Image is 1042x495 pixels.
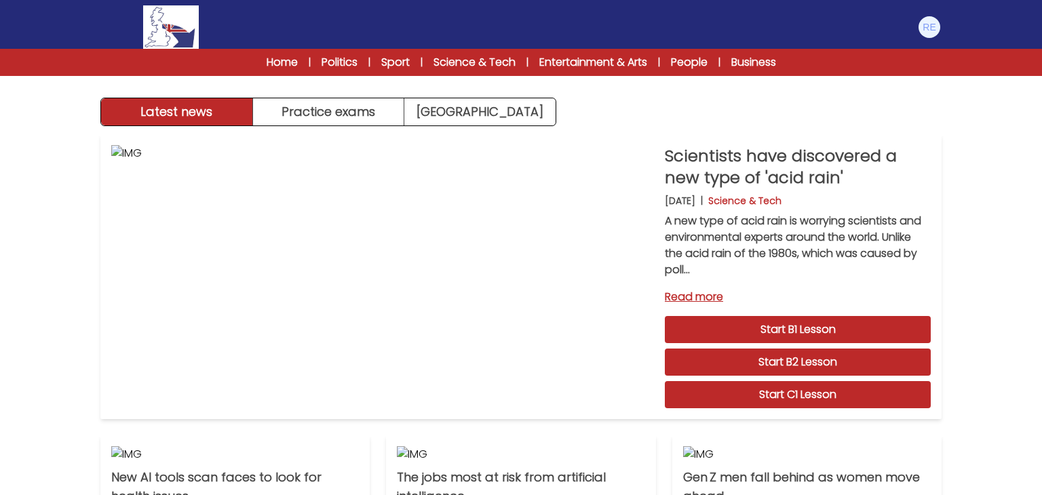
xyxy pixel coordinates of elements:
img: IMG [111,145,654,408]
a: Start C1 Lesson [665,381,931,408]
a: Politics [322,54,358,71]
a: Start B2 Lesson [665,349,931,376]
a: Read more [665,289,931,305]
b: | [701,194,703,207]
span: | [718,56,720,69]
a: Home [267,54,298,71]
a: Start B1 Lesson [665,316,931,343]
p: Science & Tech [708,194,781,207]
a: Entertainment & Arts [539,54,647,71]
p: Scientists have discovered a new type of 'acid rain' [665,145,931,189]
a: Science & Tech [433,54,516,71]
button: Latest news [101,98,253,125]
img: Riccardo Erroi [919,16,940,38]
a: Business [731,54,776,71]
a: [GEOGRAPHIC_DATA] [404,98,556,125]
span: | [309,56,311,69]
span: | [658,56,660,69]
img: IMG [397,446,644,462]
img: IMG [683,446,931,462]
span: | [421,56,423,69]
img: Logo [143,5,199,49]
p: [DATE] [665,194,695,207]
img: IMG [111,446,359,462]
button: Practice exams [253,98,405,125]
a: Logo [100,5,242,49]
p: A new type of acid rain is worrying scientists and environmental experts around the world. Unlike... [665,213,931,278]
a: People [671,54,708,71]
a: Sport [381,54,410,71]
span: | [526,56,528,69]
span: | [368,56,370,69]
